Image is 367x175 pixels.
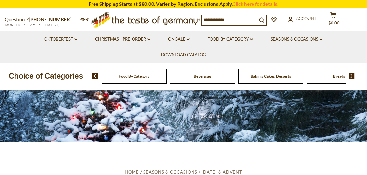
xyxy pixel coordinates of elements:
[44,36,77,43] a: Oktoberfest
[333,74,345,79] a: Breads
[288,15,317,22] a: Account
[29,16,72,22] a: [PHONE_NUMBER]
[5,15,76,24] p: Questions?
[92,73,98,79] img: previous arrow
[207,36,253,43] a: Food By Category
[251,74,291,79] a: Baking, Cakes, Desserts
[95,36,150,43] a: Christmas - PRE-ORDER
[5,23,60,27] span: MON - FRI, 9:00AM - 5:00PM (EST)
[125,170,139,175] a: Home
[323,12,343,28] button: $0.00
[119,74,149,79] a: Food By Category
[202,170,242,175] a: [DATE] & Advent
[233,1,278,7] a: Click here for details.
[349,73,355,79] img: next arrow
[328,20,340,25] span: $0.00
[296,16,317,21] span: Account
[168,36,190,43] a: On Sale
[161,52,206,59] a: Download Catalog
[271,36,322,43] a: Seasons & Occasions
[143,170,197,175] a: Seasons & Occasions
[194,74,211,79] a: Beverages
